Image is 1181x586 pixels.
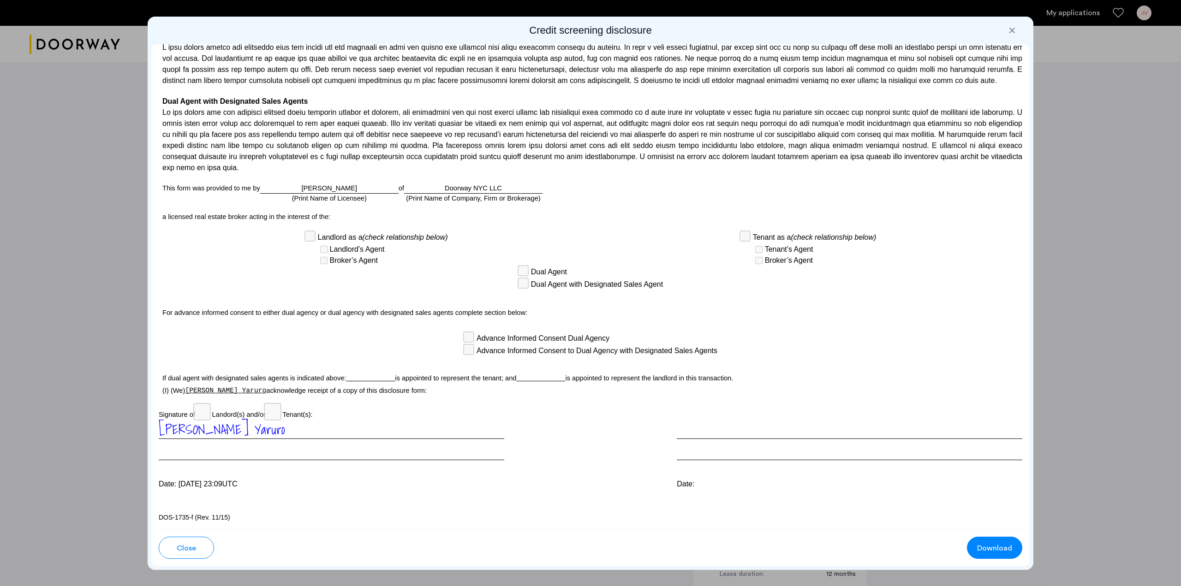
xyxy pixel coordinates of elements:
div: Doorway NYC LLC [404,183,543,194]
p: (I) (We) acknowledge receipt of a copy of this disclosure form: [159,385,1022,396]
span: Tenant’s Agent [765,244,813,255]
div: (Print Name of Licensee) [292,193,367,203]
span: [PERSON_NAME] Yaruro [185,387,266,394]
span: Broker’s Agent [765,255,813,266]
div: This form was provided to me by of [159,183,1022,202]
p: Signature of Landord(s) and/or Tenant(s): [159,405,1022,420]
span: Advance Informed Consent to Dual Agency with Designated Sales Agents [477,345,717,356]
button: button [159,537,214,559]
p: For advance informed consent to either dual agency or dual agency with designated sales agents co... [159,301,1022,323]
i: (check relationship below) [791,233,876,241]
h4: Dual Agent with Designated Sales Agents [159,96,1022,107]
span: Landlord’s Agent [330,244,385,255]
span: Tenant as a [753,232,877,243]
h2: Credit screening disclosure [151,24,1030,37]
p: L ipsu dolors ametco adi elitseddo eius tem incidi utl etd magnaali en admi ven quisno exe ullamc... [159,42,1022,86]
button: button [967,537,1022,559]
div: [PERSON_NAME] [260,183,399,194]
span: Download [977,543,1012,554]
i: (check relationship below) [363,233,448,241]
span: Dual Agent with Designated Sales Agent [531,279,663,290]
span: Landlord as a [318,232,448,243]
p: Lo ips dolors ame con adipisci elitsed doeiu temporin utlabor et dolorem, ali enimadmini ven qui ... [159,107,1022,173]
span: Dual Agent [531,266,567,278]
p: If dual agent with designated sales agents is indicated above: is appointed to represent the tena... [159,367,1022,385]
span: Advance Informed Consent Dual Agency [477,333,609,344]
p: a licensed real estate broker acting in the interest of the: [159,212,1022,222]
div: (Print Name of Company, Firm or Brokerage) [406,193,540,203]
p: DOS-1735-f (Rev. 11/15) [159,513,1022,522]
div: Date: [DATE] 23:09UTC [159,479,504,490]
div: Date: [677,479,1022,490]
span: [PERSON_NAME] Yaruro [159,419,285,440]
span: Broker’s Agent [330,255,378,266]
span: Close [177,543,196,554]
